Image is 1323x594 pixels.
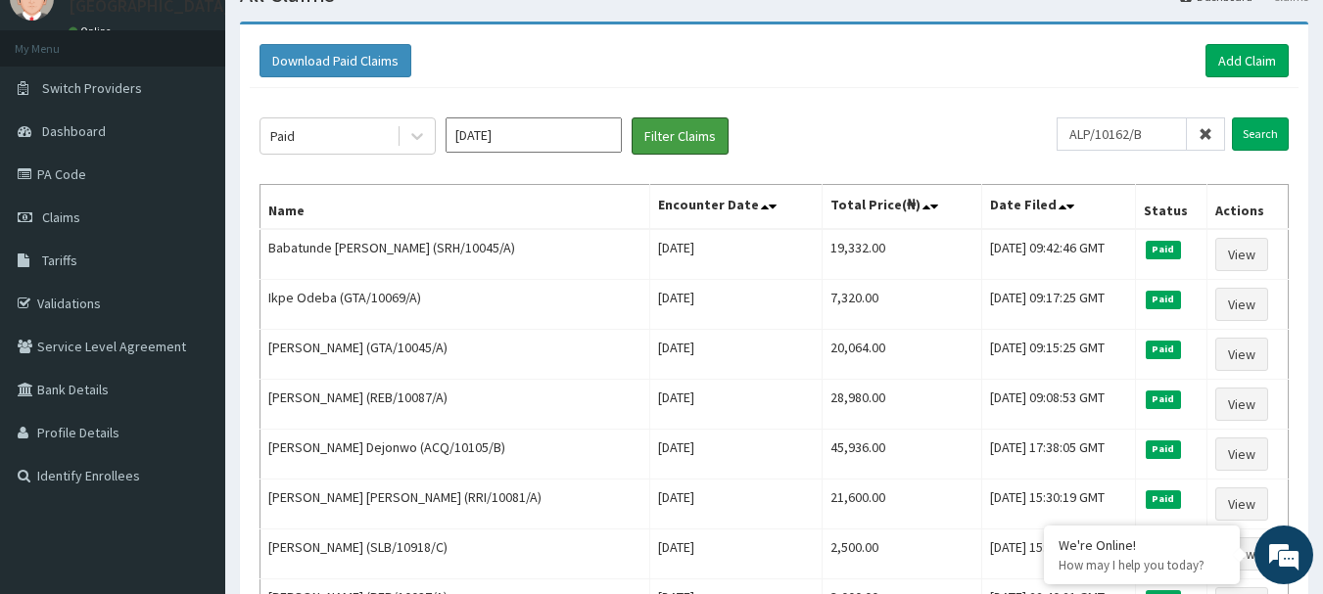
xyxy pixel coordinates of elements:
[260,529,650,579] td: [PERSON_NAME] (SLB/10918/C)
[822,229,981,280] td: 19,332.00
[36,98,79,147] img: d_794563401_company_1708531726252_794563401
[632,117,729,155] button: Filter Claims
[1146,341,1181,358] span: Paid
[981,330,1135,380] td: [DATE] 09:15:25 GMT
[822,280,981,330] td: 7,320.00
[981,280,1135,330] td: [DATE] 09:17:25 GMT
[260,44,411,77] button: Download Paid Claims
[981,229,1135,280] td: [DATE] 09:42:46 GMT
[822,185,981,230] th: Total Price(₦)
[1146,241,1181,258] span: Paid
[270,126,295,146] div: Paid
[42,251,77,269] span: Tariffs
[1205,44,1289,77] a: Add Claim
[1232,117,1289,151] input: Search
[649,229,822,280] td: [DATE]
[822,529,981,579] td: 2,500.00
[1215,487,1268,521] a: View
[1215,388,1268,421] a: View
[1215,288,1268,321] a: View
[1215,437,1268,471] a: View
[102,110,329,135] div: Chat with us now
[822,430,981,480] td: 45,936.00
[42,79,142,97] span: Switch Providers
[42,208,80,226] span: Claims
[649,380,822,430] td: [DATE]
[649,280,822,330] td: [DATE]
[1135,185,1206,230] th: Status
[42,122,106,140] span: Dashboard
[260,185,650,230] th: Name
[1059,557,1225,573] p: How may I help you today?
[649,529,822,579] td: [DATE]
[981,480,1135,529] td: [DATE] 15:30:19 GMT
[649,430,822,480] td: [DATE]
[981,380,1135,430] td: [DATE] 09:08:53 GMT
[1215,537,1268,571] a: View
[1215,338,1268,371] a: View
[1206,185,1288,230] th: Actions
[649,185,822,230] th: Encounter Date
[649,330,822,380] td: [DATE]
[1215,238,1268,271] a: View
[69,24,116,38] a: Online
[1146,291,1181,308] span: Paid
[260,330,650,380] td: [PERSON_NAME] (GTA/10045/A)
[446,117,622,153] input: Select Month and Year
[10,390,373,459] textarea: Type your message and hit 'Enter'
[981,529,1135,579] td: [DATE] 15:11:15 GMT
[1146,390,1181,408] span: Paid
[1146,440,1181,458] span: Paid
[981,185,1135,230] th: Date Filed
[981,430,1135,480] td: [DATE] 17:38:05 GMT
[822,380,981,430] td: 28,980.00
[822,480,981,529] td: 21,600.00
[260,280,650,330] td: Ikpe Odeba (GTA/10069/A)
[260,430,650,480] td: [PERSON_NAME] Dejonwo (ACQ/10105/B)
[321,10,368,57] div: Minimize live chat window
[1057,117,1187,151] input: Search by HMO ID
[822,330,981,380] td: 20,064.00
[114,174,270,372] span: We're online!
[1146,490,1181,508] span: Paid
[260,229,650,280] td: Babatunde [PERSON_NAME] (SRH/10045/A)
[260,380,650,430] td: [PERSON_NAME] (REB/10087/A)
[260,480,650,529] td: [PERSON_NAME] [PERSON_NAME] (RRI/10081/A)
[1059,536,1225,554] div: We're Online!
[649,480,822,529] td: [DATE]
